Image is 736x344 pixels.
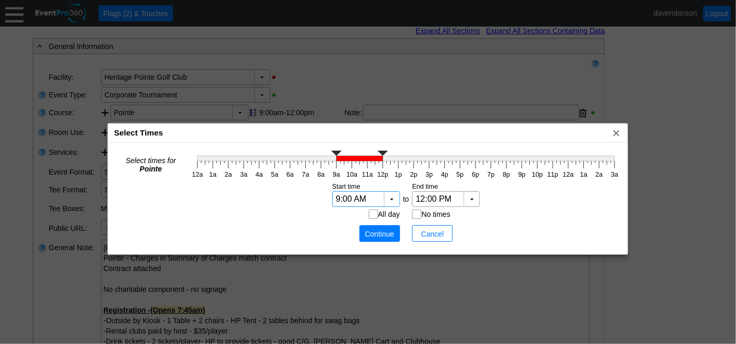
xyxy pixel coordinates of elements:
text: 3p [426,171,433,178]
label: All day [378,210,400,218]
b: Pointe [140,165,162,173]
text: 10p [532,171,543,178]
span: Select Times [114,128,163,137]
text: 1p [395,171,402,178]
text: 4a [256,171,263,178]
text: 12p [377,171,388,178]
text: 4p [441,171,448,178]
text: 2a [224,171,232,178]
text: 1a [209,171,217,178]
text: 2a [595,171,603,178]
span: Continue [364,229,395,239]
text: 8a [317,171,325,178]
text: 7a [302,171,309,178]
td: Select times for [113,148,189,181]
text: 9p [518,171,526,178]
text: 6a [286,171,294,178]
span: Cancel [417,229,448,239]
span: Continue [362,228,397,239]
span: Cancel [415,228,450,239]
text: 9a [333,171,340,178]
text: 11a [362,171,373,178]
text: 3a [240,171,247,178]
text: 8p [503,171,510,178]
text: 3a [611,171,618,178]
text: 11p [547,171,558,178]
text: 5p [456,171,464,178]
text: 12a [563,171,573,178]
text: 5a [271,171,278,178]
text: 1a [580,171,588,178]
text: 10a [346,171,357,178]
text: 12a [192,171,203,178]
text: 6p [472,171,479,178]
td: to [401,191,412,209]
td: End time [411,182,482,191]
text: 7p [488,171,495,178]
text: 2p [410,171,417,178]
label: No times [421,210,450,218]
td: Start time [330,182,401,191]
